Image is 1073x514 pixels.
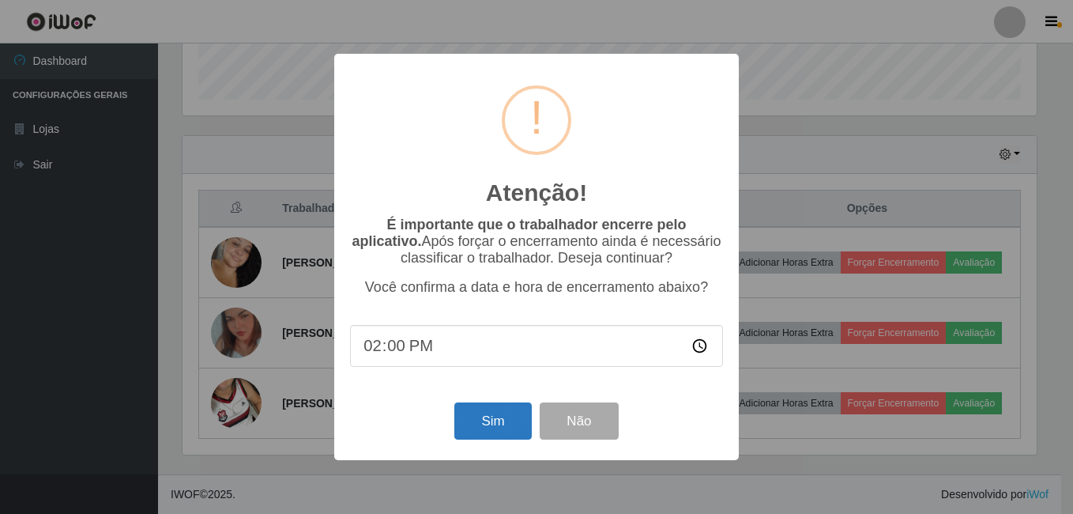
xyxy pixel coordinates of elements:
button: Sim [454,403,531,440]
button: Não [540,403,618,440]
h2: Atenção! [486,179,587,207]
p: Após forçar o encerramento ainda é necessário classificar o trabalhador. Deseja continuar? [350,217,723,266]
b: É importante que o trabalhador encerre pelo aplicativo. [352,217,686,249]
p: Você confirma a data e hora de encerramento abaixo? [350,279,723,296]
